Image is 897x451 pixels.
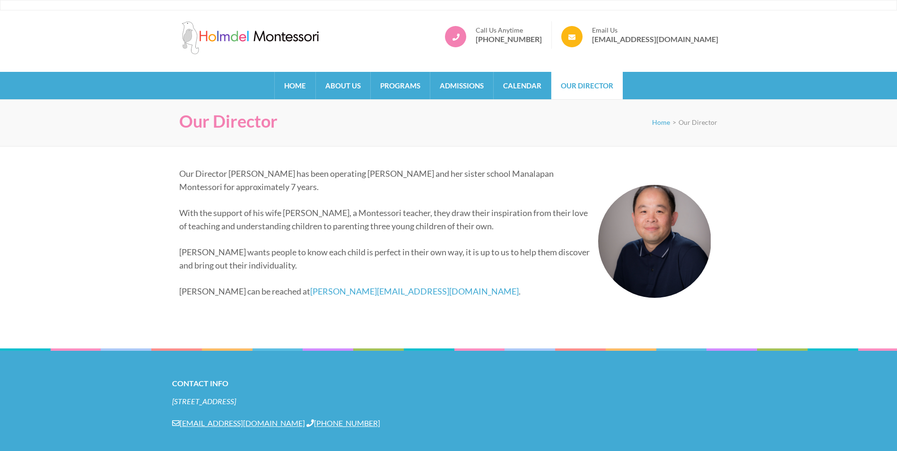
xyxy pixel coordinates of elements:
a: Calendar [494,72,551,99]
p: Our Director [PERSON_NAME] has been operating [PERSON_NAME] and her sister school Manalapan Monte... [179,167,711,193]
span: > [672,118,676,126]
h2: Contact Info [172,377,725,390]
a: [PHONE_NUMBER] [476,35,542,44]
a: Programs [371,72,430,99]
p: [PERSON_NAME] wants people to know each child is perfect in their own way, it is up to us to help... [179,245,711,272]
a: [EMAIL_ADDRESS][DOMAIN_NAME] [172,418,305,427]
a: [PERSON_NAME][EMAIL_ADDRESS][DOMAIN_NAME] [310,286,519,296]
a: [PHONE_NUMBER] [306,418,380,427]
span: Email Us [592,26,718,35]
a: About Us [316,72,370,99]
a: Our Director [551,72,623,99]
a: Home [275,72,315,99]
p: [PERSON_NAME] can be reached at . [179,285,711,298]
h1: Our Director [179,111,278,131]
a: Admissions [430,72,493,99]
span: Call Us Anytime [476,26,542,35]
a: Home [652,118,670,126]
img: Holmdel Montessori School [179,21,321,54]
a: [EMAIL_ADDRESS][DOMAIN_NAME] [592,35,718,44]
address: [STREET_ADDRESS] [172,396,725,407]
p: With the support of his wife [PERSON_NAME], a Montessori teacher, they draw their inspiration fro... [179,206,711,233]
